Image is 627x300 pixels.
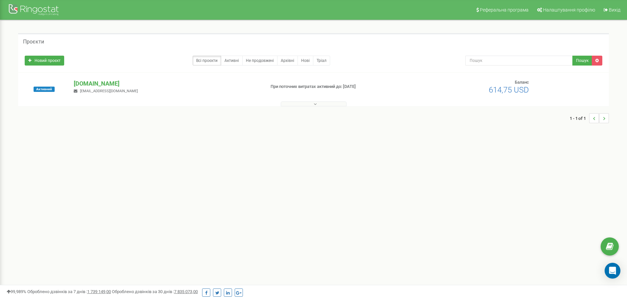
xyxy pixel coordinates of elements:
a: Активні [221,56,243,66]
u: 7 835 073,00 [174,289,198,294]
div: Open Intercom Messenger [605,263,620,279]
nav: ... [570,107,609,130]
span: Баланс [515,80,529,85]
span: Активний [34,87,55,92]
a: Всі проєкти [193,56,221,66]
a: Тріал [313,56,330,66]
u: 1 739 149,00 [87,289,111,294]
span: 614,75 USD [489,85,529,95]
a: Новий проєкт [25,56,64,66]
p: При поточних витратах активний до: [DATE] [271,84,407,90]
span: Реферальна програма [480,7,529,13]
span: 99,989% [7,289,26,294]
span: 1 - 1 of 1 [570,113,589,123]
span: Налаштування профілю [543,7,595,13]
a: Архівні [277,56,298,66]
a: Нові [298,56,313,66]
p: [DOMAIN_NAME] [74,79,260,88]
a: Не продовжені [242,56,277,66]
span: Вихід [609,7,620,13]
span: Оброблено дзвінків за 30 днів : [112,289,198,294]
button: Пошук [572,56,592,66]
h5: Проєкти [23,39,44,45]
input: Пошук [465,56,573,66]
span: Оброблено дзвінків за 7 днів : [27,289,111,294]
span: [EMAIL_ADDRESS][DOMAIN_NAME] [80,89,138,93]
